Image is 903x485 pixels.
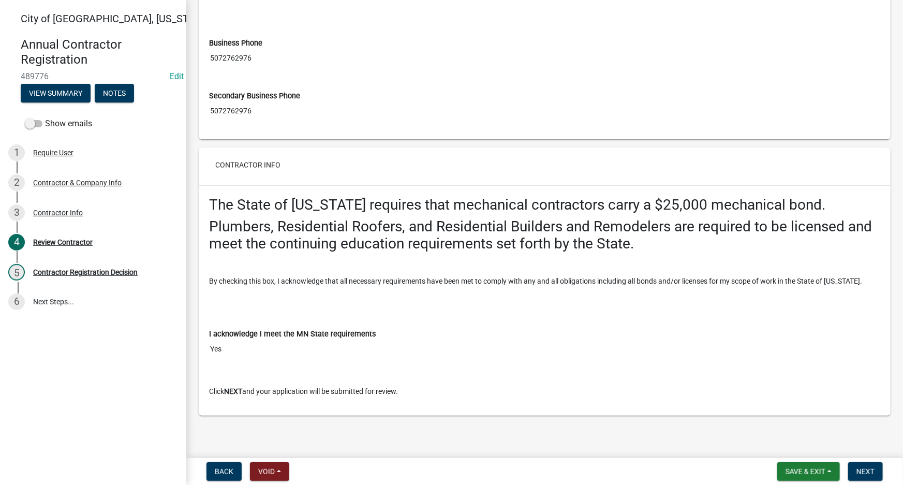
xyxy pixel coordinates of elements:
[258,467,275,476] span: Void
[786,467,825,476] span: Save & Exit
[95,84,134,102] button: Notes
[33,179,122,186] div: Contractor & Company Info
[33,239,93,246] div: Review Contractor
[215,467,233,476] span: Back
[8,204,25,221] div: 3
[209,40,262,47] label: Business Phone
[21,84,91,102] button: View Summary
[856,467,875,476] span: Next
[33,209,83,216] div: Contractor Info
[170,71,184,81] a: Edit
[8,174,25,191] div: 2
[209,331,376,338] label: I acknowledge I meet the MN State requirements
[207,156,289,174] button: Contractor Info
[209,386,880,397] p: Click and your application will be submitted for review.
[21,71,166,81] span: 489776
[209,196,880,214] h3: The State of [US_STATE] requires that mechanical contractors carry a $25,000 mechanical bond.
[209,218,880,253] h3: Plumbers, Residential Roofers, and Residential Builders and Remodelers are required to be license...
[848,462,883,481] button: Next
[170,71,184,81] wm-modal-confirm: Edit Application Number
[777,462,840,481] button: Save & Exit
[8,144,25,161] div: 1
[21,37,178,67] h4: Annual Contractor Registration
[206,462,242,481] button: Back
[8,293,25,310] div: 6
[209,93,300,100] label: Secondary Business Phone
[209,276,880,287] p: By checking this box, I acknowledge that all necessary requirements have been met to comply with ...
[33,149,73,156] div: Require User
[25,117,92,130] label: Show emails
[8,264,25,281] div: 5
[95,90,134,98] wm-modal-confirm: Notes
[224,387,242,395] strong: NEXT
[21,90,91,98] wm-modal-confirm: Summary
[8,234,25,251] div: 4
[21,12,209,25] span: City of [GEOGRAPHIC_DATA], [US_STATE]
[33,269,138,276] div: Contractor Registration Decision
[250,462,289,481] button: Void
